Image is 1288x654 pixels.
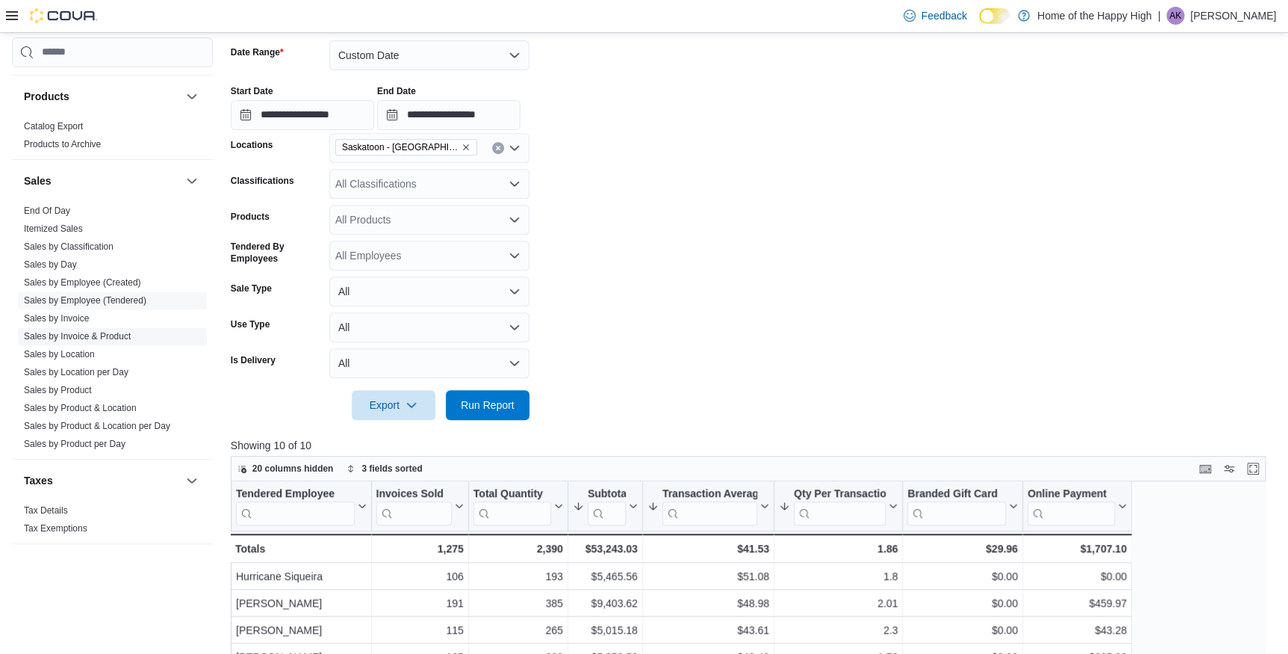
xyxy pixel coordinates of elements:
[24,120,83,132] span: Catalog Export
[647,487,769,525] button: Transaction Average
[1027,594,1127,612] div: $459.97
[24,223,83,235] span: Itemized Sales
[24,277,141,288] a: Sales by Employee (Created)
[779,621,897,639] div: 2.3
[329,312,529,342] button: All
[335,139,477,155] span: Saskatoon - Stonebridge - Prairie Records
[231,241,323,265] label: Tendered By Employees
[24,313,89,324] a: Sales by Invoice
[24,421,170,431] a: Sales by Product & Location per Day
[588,487,626,525] div: Subtotal
[1166,7,1184,25] div: Amelia Kehrig
[24,523,87,534] a: Tax Exemptions
[231,46,284,58] label: Date Range
[235,540,367,558] div: Totals
[907,487,1006,501] div: Branded Gift Card
[24,205,70,217] span: End Of Day
[12,117,213,159] div: Products
[361,390,426,420] span: Export
[231,460,340,478] button: 20 columns hidden
[24,312,89,324] span: Sales by Invoice
[473,567,563,585] div: 193
[376,540,463,558] div: 1,275
[1169,7,1181,25] span: AK
[1157,7,1160,25] p: |
[907,621,1018,639] div: $0.00
[24,330,131,342] span: Sales by Invoice & Product
[183,472,201,490] button: Taxes
[24,277,141,289] span: Sales by Employee (Created)
[1027,567,1127,585] div: $0.00
[183,87,201,105] button: Products
[508,250,520,262] button: Open list of options
[979,24,980,25] span: Dark Mode
[446,390,529,420] button: Run Report
[252,463,334,475] span: 20 columns hidden
[24,223,83,234] a: Itemized Sales
[376,487,463,525] button: Invoices Sold
[1190,7,1276,25] p: [PERSON_NAME]
[1027,487,1127,525] button: Online Payment
[24,367,128,377] a: Sales by Location per Day
[662,487,757,501] div: Transaction Average
[24,402,137,414] span: Sales by Product & Location
[647,594,769,612] div: $48.98
[376,594,463,612] div: 191
[236,487,367,525] button: Tendered Employee
[573,567,638,585] div: $5,465.56
[508,142,520,154] button: Open list of options
[24,505,68,516] span: Tax Details
[24,241,113,252] a: Sales by Classification
[24,259,77,271] span: Sales by Day
[376,567,463,585] div: 106
[24,349,95,360] a: Sales by Location
[907,567,1018,585] div: $0.00
[662,487,757,525] div: Transaction Average
[907,487,1006,525] div: Branded Gift Card
[1196,460,1214,478] button: Keyboard shortcuts
[24,420,170,432] span: Sales by Product & Location per Day
[342,140,458,155] span: Saskatoon - [GEOGRAPHIC_DATA] - Prairie Records
[12,502,213,543] div: Taxes
[647,540,769,558] div: $41.53
[24,366,128,378] span: Sales by Location per Day
[24,505,68,516] a: Tax Details
[236,621,367,639] div: [PERSON_NAME]
[24,385,92,395] a: Sales by Product
[231,100,374,130] input: Press the down key to open a popover containing a calendar.
[376,621,463,639] div: 115
[340,460,428,478] button: 3 fields sorted
[24,295,146,306] a: Sales by Employee (Tendered)
[24,473,180,488] button: Taxes
[352,390,435,420] button: Export
[24,206,70,216] a: End Of Day
[492,142,504,154] button: Clear input
[231,354,276,366] label: Is Delivery
[30,8,97,23] img: Cova
[361,463,422,475] span: 3 fields sorted
[24,384,92,396] span: Sales by Product
[473,594,563,612] div: 385
[231,318,270,330] label: Use Type
[24,138,101,150] span: Products to Archive
[573,487,638,525] button: Subtotal
[647,621,769,639] div: $43.61
[24,89,180,104] button: Products
[508,178,520,190] button: Open list of options
[461,143,470,152] button: Remove Saskatoon - Stonebridge - Prairie Records from selection in this group
[794,487,886,525] div: Qty Per Transaction
[907,540,1018,558] div: $29.96
[24,473,53,488] h3: Taxes
[897,1,973,31] a: Feedback
[779,487,897,525] button: Qty Per Transaction
[231,85,273,97] label: Start Date
[907,487,1018,525] button: Branded Gift Card
[231,211,270,223] label: Products
[461,398,514,413] span: Run Report
[24,439,125,449] a: Sales by Product per Day
[473,487,551,501] div: Total Quantity
[647,567,769,585] div: $51.08
[1027,487,1115,525] div: Online Payment
[907,594,1018,612] div: $0.00
[236,567,367,585] div: Hurricane Siqueira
